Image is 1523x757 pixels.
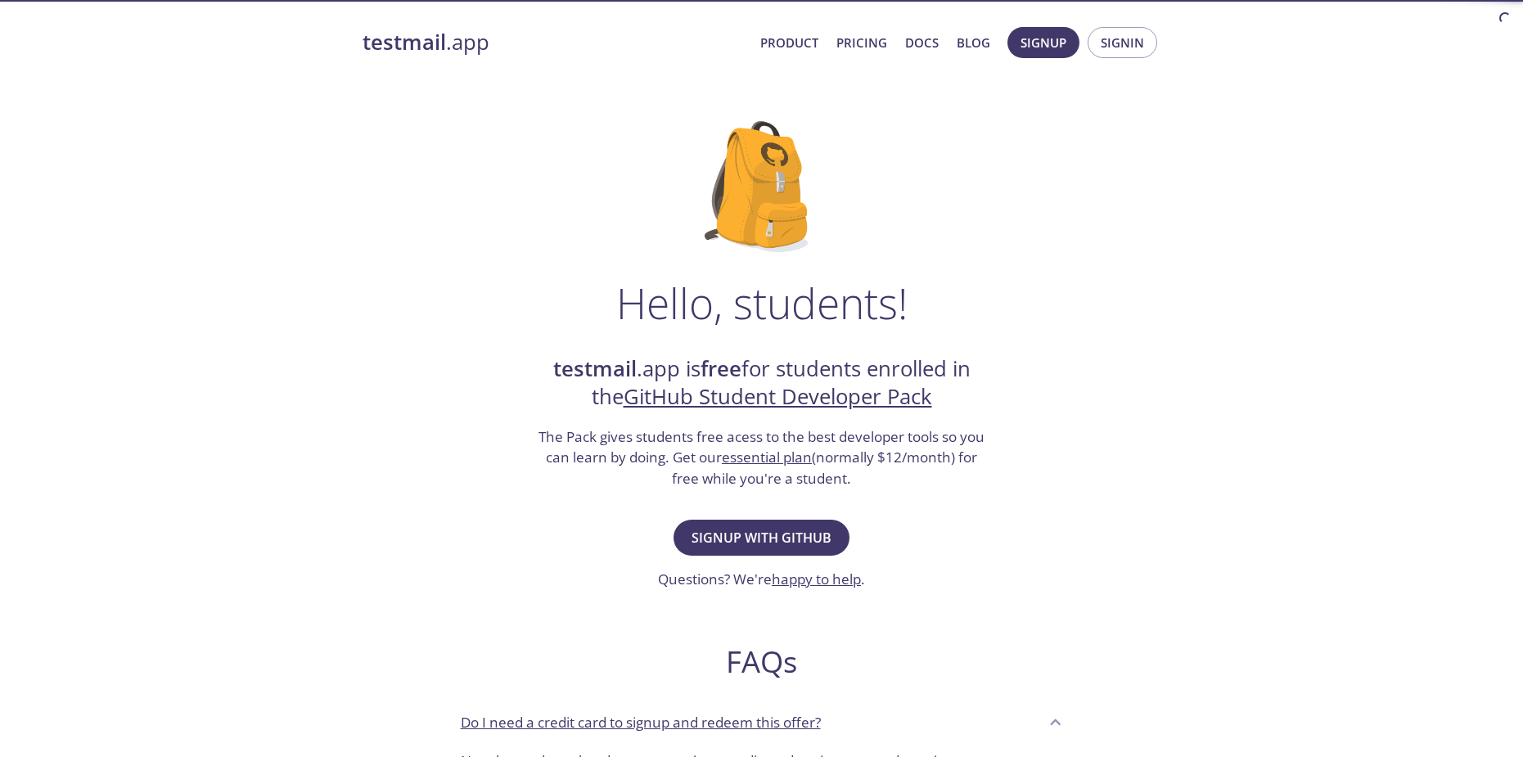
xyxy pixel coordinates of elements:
[658,569,865,590] h3: Questions? We're .
[1021,32,1066,53] span: Signup
[616,278,908,327] h1: Hello, students!
[705,121,818,252] img: github-student-backpack.png
[624,382,932,411] a: GitHub Student Developer Pack
[701,354,741,383] strong: free
[1101,32,1144,53] span: Signin
[836,32,887,53] a: Pricing
[772,570,861,588] a: happy to help
[537,355,987,412] h2: .app is for students enrolled in the
[363,28,446,56] strong: testmail
[537,426,987,489] h3: The Pack gives students free acess to the best developer tools so you can learn by doing. Get our...
[905,32,939,53] a: Docs
[448,700,1076,744] div: Do I need a credit card to signup and redeem this offer?
[722,448,812,466] a: essential plan
[363,29,747,56] a: testmail.app
[553,354,637,383] strong: testmail
[448,643,1076,680] h2: FAQs
[1088,27,1157,58] button: Signin
[461,712,821,733] p: Do I need a credit card to signup and redeem this offer?
[1007,27,1079,58] button: Signup
[692,526,831,549] span: Signup with GitHub
[674,520,849,556] button: Signup with GitHub
[957,32,990,53] a: Blog
[760,32,818,53] a: Product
